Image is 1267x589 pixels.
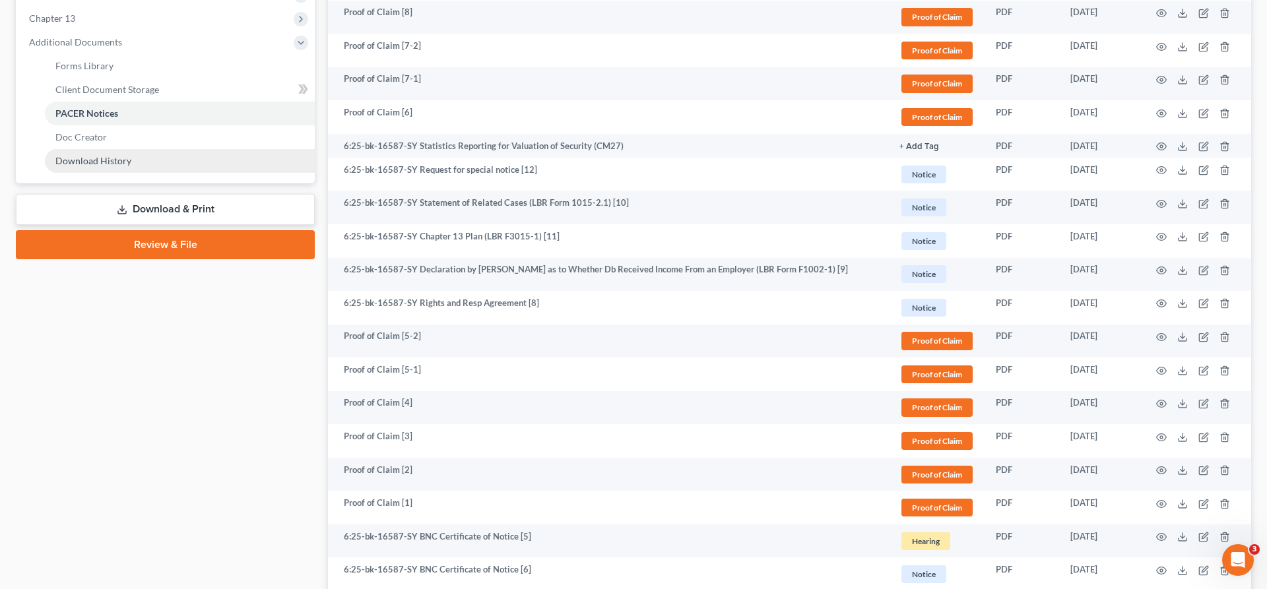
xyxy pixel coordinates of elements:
td: [DATE] [1060,158,1140,191]
td: [DATE] [1060,424,1140,458]
span: Proof of Claim [901,332,973,350]
td: [DATE] [1060,291,1140,325]
td: [DATE] [1060,325,1140,358]
td: PDF [985,191,1060,224]
td: 6:25-bk-16587-SY Statistics Reporting for Valuation of Security (CM27) [328,134,889,158]
a: Proof of Claim [899,464,975,485]
td: Proof of Claim [7-1] [328,67,889,101]
td: Proof of Claim [7-2] [328,34,889,67]
span: Proof of Claim [901,499,973,516]
span: Notice [901,166,946,183]
td: Proof of Claim [8] [328,1,889,34]
td: 6:25-bk-16587-SY Statement of Related Cases (LBR Form 1015-2.1) [10] [328,191,889,224]
td: 6:25-bk-16587-SY Rights and Resp Agreement [8] [328,291,889,325]
span: Notice [901,232,946,250]
td: Proof of Claim [6] [328,100,889,134]
td: [DATE] [1060,491,1140,524]
a: Hearing [899,530,975,552]
td: [DATE] [1060,191,1140,224]
span: Doc Creator [55,131,107,142]
a: + Add Tag [899,140,975,152]
span: Proof of Claim [901,108,973,126]
a: Client Document Storage [45,78,315,102]
a: Proof of Claim [899,363,975,385]
td: [DATE] [1060,134,1140,158]
span: Notice [901,565,946,583]
a: Review & File [16,230,315,259]
a: Notice [899,230,975,252]
td: [DATE] [1060,100,1140,134]
td: PDF [985,134,1060,158]
td: PDF [985,258,1060,292]
a: Notice [899,297,975,319]
span: Chapter 13 [29,13,75,24]
a: Doc Creator [45,125,315,149]
td: Proof of Claim [5-1] [328,357,889,391]
td: Proof of Claim [5-2] [328,325,889,358]
a: Notice [899,263,975,285]
span: Notice [901,199,946,216]
span: Proof of Claim [901,42,973,59]
td: [DATE] [1060,224,1140,258]
td: PDF [985,67,1060,101]
span: Proof of Claim [901,466,973,483]
td: PDF [985,34,1060,67]
a: Notice [899,164,975,185]
td: PDF [985,224,1060,258]
a: Notice [899,563,975,585]
td: 6:25-bk-16587-SY Request for special notice [12] [328,158,889,191]
td: PDF [985,325,1060,358]
td: Proof of Claim [1] [328,491,889,524]
a: Proof of Claim [899,330,975,352]
td: [DATE] [1060,391,1140,425]
td: Proof of Claim [2] [328,458,889,491]
a: Proof of Claim [899,40,975,61]
span: Proof of Claim [901,365,973,383]
button: + Add Tag [899,142,939,151]
td: [DATE] [1060,67,1140,101]
td: 6:25-bk-16587-SY BNC Certificate of Notice [5] [328,524,889,558]
span: 3 [1249,544,1260,555]
td: Proof of Claim [4] [328,391,889,425]
td: Proof of Claim [3] [328,424,889,458]
td: PDF [985,158,1060,191]
span: Forms Library [55,60,114,71]
span: Notice [901,299,946,317]
iframe: Intercom live chat [1222,544,1254,576]
a: Download History [45,149,315,173]
td: PDF [985,1,1060,34]
a: Proof of Claim [899,430,975,452]
td: [DATE] [1060,458,1140,491]
td: PDF [985,424,1060,458]
td: 6:25-bk-16587-SY Declaration by [PERSON_NAME] as to Whether Db Received Income From an Employer (... [328,258,889,292]
span: Download History [55,155,131,166]
td: [DATE] [1060,524,1140,558]
a: PACER Notices [45,102,315,125]
span: Proof of Claim [901,398,973,416]
td: PDF [985,524,1060,558]
span: Proof of Claim [901,75,973,92]
td: PDF [985,391,1060,425]
td: 6:25-bk-16587-SY Chapter 13 Plan (LBR F3015-1) [11] [328,224,889,258]
td: [DATE] [1060,258,1140,292]
a: Notice [899,197,975,218]
a: Proof of Claim [899,6,975,28]
a: Proof of Claim [899,73,975,94]
span: Proof of Claim [901,8,973,26]
td: [DATE] [1060,34,1140,67]
span: Hearing [901,532,950,550]
span: PACER Notices [55,108,118,119]
a: Proof of Claim [899,396,975,418]
td: PDF [985,491,1060,524]
td: PDF [985,100,1060,134]
td: PDF [985,357,1060,391]
a: Proof of Claim [899,106,975,128]
td: [DATE] [1060,1,1140,34]
a: Forms Library [45,54,315,78]
td: [DATE] [1060,357,1140,391]
span: Notice [901,265,946,283]
span: Client Document Storage [55,84,159,95]
td: PDF [985,291,1060,325]
td: PDF [985,458,1060,491]
span: Proof of Claim [901,432,973,450]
